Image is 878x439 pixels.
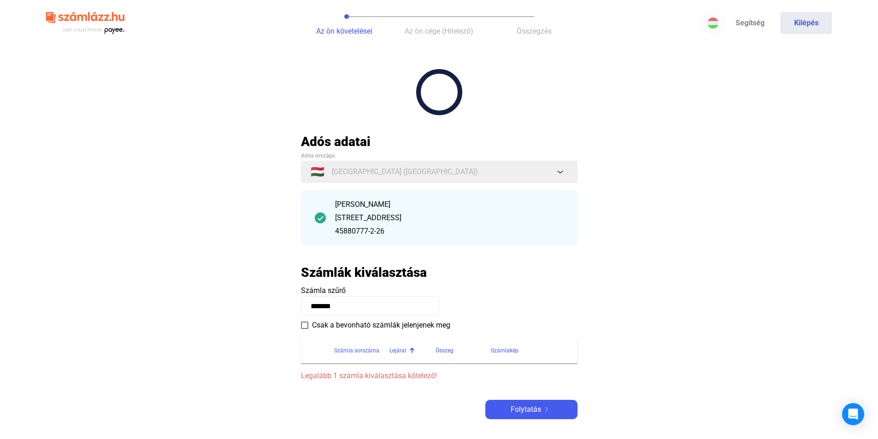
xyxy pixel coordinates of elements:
[301,152,335,159] span: Adós országa
[511,404,541,415] span: Folytatás
[541,407,552,412] img: arrow-right-white
[389,345,407,356] div: Lejárat
[436,345,491,356] div: Összeg
[485,400,577,419] button: Folytatásarrow-right-white
[842,403,864,425] div: Open Intercom Messenger
[491,345,519,356] div: Számlakép
[335,199,564,210] div: [PERSON_NAME]
[334,345,389,356] div: Számla sorszáma
[491,345,566,356] div: Számlakép
[389,345,436,356] div: Lejárat
[311,166,324,177] span: 🇭🇺
[301,264,427,281] h2: Számlák kiválasztása
[517,27,552,35] span: Összegzés
[316,27,372,35] span: Az ön követelései
[301,370,577,381] span: Legalább 1 számla kiválasztása kötelező!
[301,286,346,295] span: Számla szűrő
[335,226,564,237] div: 45880777-2-26
[707,18,719,29] img: HU
[405,27,473,35] span: Az ön cége (Hitelező)
[436,345,454,356] div: Összeg
[702,12,724,34] button: HU
[334,345,379,356] div: Számla sorszáma
[335,212,564,223] div: [STREET_ADDRESS]
[724,12,776,34] a: Segítség
[46,8,124,38] img: szamlazzhu-logo
[301,134,577,150] h2: Adós adatai
[301,161,577,183] button: 🇭🇺[GEOGRAPHIC_DATA] ([GEOGRAPHIC_DATA])
[332,166,478,177] span: [GEOGRAPHIC_DATA] ([GEOGRAPHIC_DATA])
[315,212,326,223] img: checkmark-darker-green-circle
[312,320,450,331] span: Csak a bevonható számlák jelenjenek meg
[780,12,832,34] button: Kilépés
